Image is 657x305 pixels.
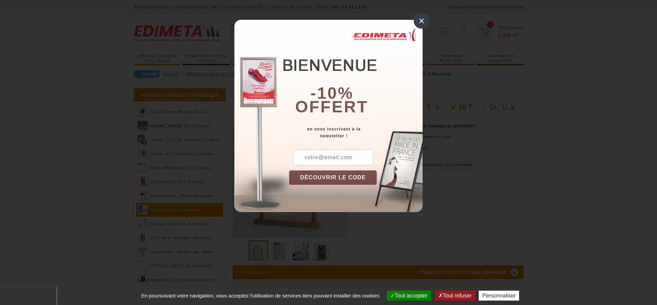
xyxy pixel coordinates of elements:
[414,13,429,29] div: ×
[310,84,353,102] b: -10%
[289,126,423,139] div: en vous inscrivant à la newsletter !
[295,98,369,116] font: offert
[435,291,475,301] button: Tout refuser
[138,293,383,299] span: En poursuivant votre navigation, vous acceptez l'utilisation de services tiers pouvant installer ...
[479,291,519,301] button: Personnaliser (fenêtre modale)
[289,170,377,185] button: DÉCOUVRIR LE CODE
[387,291,431,301] button: Tout accepter
[293,150,373,165] input: votre@email.com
